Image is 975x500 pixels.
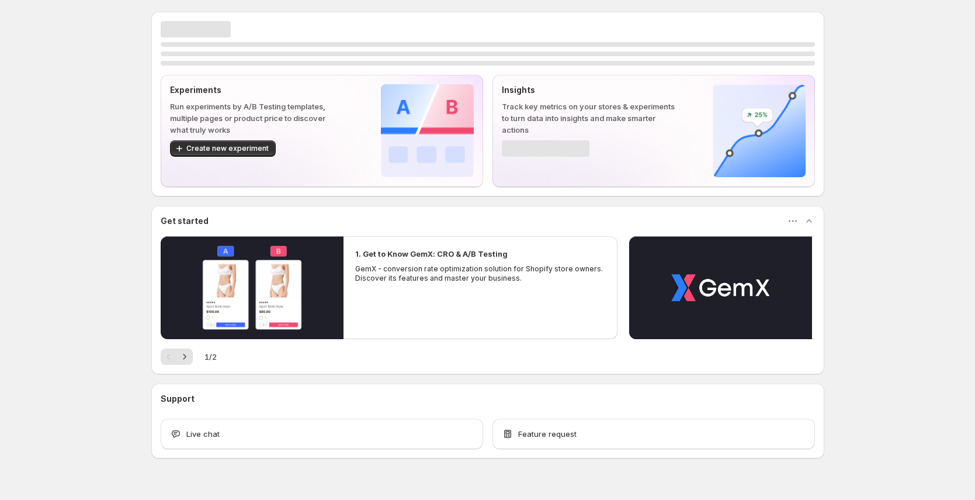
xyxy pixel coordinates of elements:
[355,248,508,260] h2: 1. Get to Know GemX: CRO & A/B Testing
[161,349,193,365] nav: Pagination
[161,236,343,339] button: Play video
[161,215,209,227] h3: Get started
[629,236,812,339] button: Play video
[502,101,675,136] p: Track key metrics on your stores & experiments to turn data into insights and make smarter actions
[518,428,577,440] span: Feature request
[186,428,220,440] span: Live chat
[170,140,276,157] button: Create new experiment
[176,349,193,365] button: Next
[355,264,606,283] p: GemX - conversion rate optimization solution for Shopify store owners. Discover its features and ...
[204,351,217,363] span: 1 / 2
[161,393,195,405] h3: Support
[381,84,474,177] img: Experiments
[186,144,269,153] span: Create new experiment
[170,101,343,136] p: Run experiments by A/B Testing templates, multiple pages or product price to discover what truly ...
[502,84,675,96] p: Insights
[170,84,343,96] p: Experiments
[713,84,806,177] img: Insights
